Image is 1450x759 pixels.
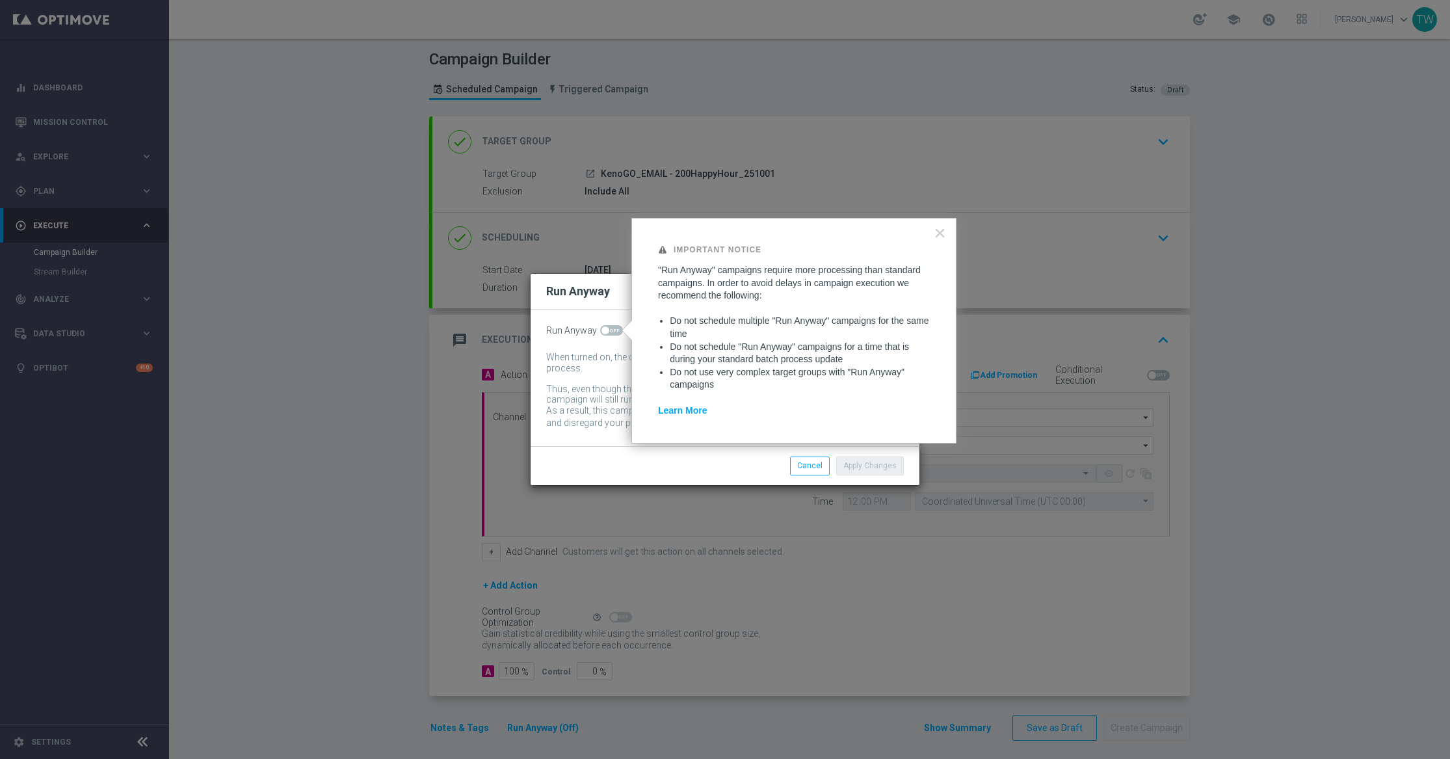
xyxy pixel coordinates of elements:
[670,366,929,392] li: Do not use very complex target groups with "Run Anyway" campaigns
[836,457,904,475] button: Apply Changes
[546,325,597,336] span: Run Anyway
[934,222,946,243] button: Close
[546,405,884,431] div: As a result, this campaign might include customers whose data has been changed and disregard your...
[670,341,929,366] li: Do not schedule "Run Anyway" campaigns for a time that is during your standard batch process update
[546,284,610,299] h2: Run Anyway
[546,384,884,406] div: Thus, even though the batch-data process might not be complete by then, the campaign will still r...
[546,352,884,374] div: When turned on, the campaign will be executed regardless of your site's batch-data process.
[658,405,707,416] a: Learn More
[670,315,929,340] li: Do not schedule multiple "Run Anyway" campaigns for the same time
[790,457,830,475] button: Cancel
[674,245,761,254] strong: Important Notice
[658,264,930,302] p: "Run Anyway" campaigns require more processing than standard campaigns. In order to avoid delays ...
